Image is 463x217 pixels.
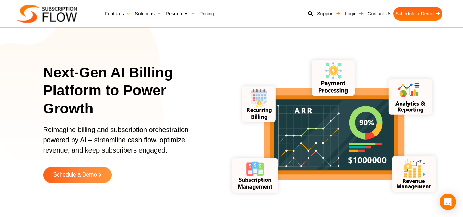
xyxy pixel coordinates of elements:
a: Resources [163,7,197,21]
span: Schedule a Demo [53,172,97,178]
div: Open Intercom Messenger [440,194,456,210]
a: Contact Us [365,7,393,21]
a: Login [343,7,365,21]
p: Reimagine billing and subscription orchestration powered by AI – streamline cash flow, optimize r... [43,124,205,162]
a: Schedule a Demo [393,7,442,21]
img: Subscriptionflow [17,5,77,23]
h1: Next-Gen AI Billing Platform to Power Growth [43,64,214,118]
a: Solutions [133,7,163,21]
a: Support [315,7,343,21]
a: Features [103,7,133,21]
a: Pricing [197,7,216,21]
a: Schedule a Demo [43,167,112,183]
